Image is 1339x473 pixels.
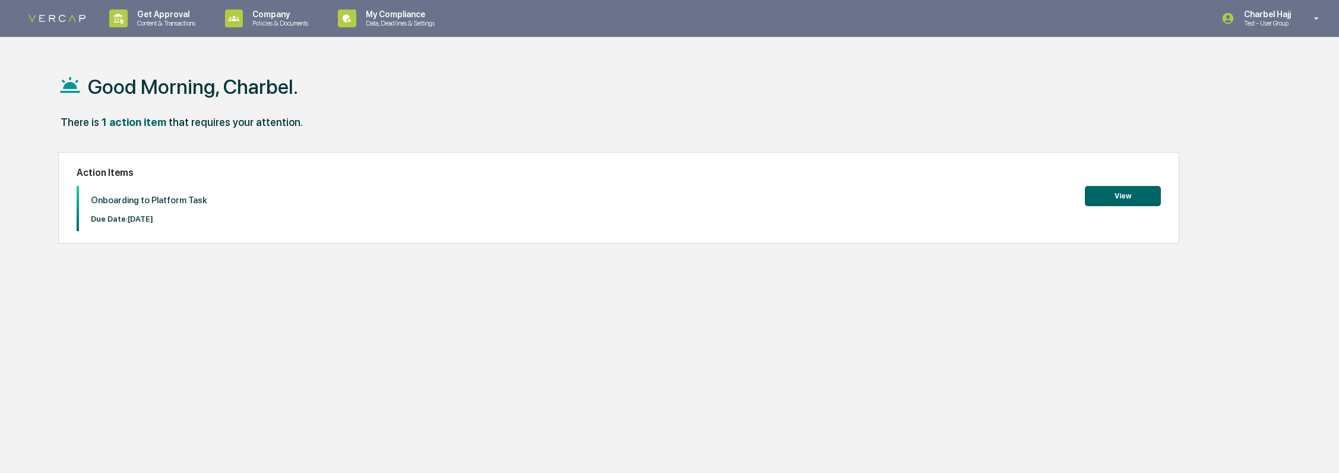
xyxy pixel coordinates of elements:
[1085,186,1161,206] button: View
[91,195,207,206] p: Onboarding to Platform Task
[91,215,207,223] p: Due Date: [DATE]
[88,75,298,99] h1: Good Morning, Charbel.
[61,116,99,128] div: There is
[356,10,441,19] p: My Compliance
[243,10,314,19] p: Company
[1234,19,1297,27] p: Test - User Group
[1234,10,1297,19] p: Charbel Hajj
[102,116,166,128] div: 1 action item
[29,15,86,22] img: logo
[169,116,303,128] div: that requires your attention.
[128,10,201,19] p: Get Approval
[243,19,314,27] p: Policies & Documents
[356,19,441,27] p: Data, Deadlines & Settings
[1085,190,1161,201] a: View
[128,19,201,27] p: Content & Transactions
[77,167,1161,178] h2: Action Items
